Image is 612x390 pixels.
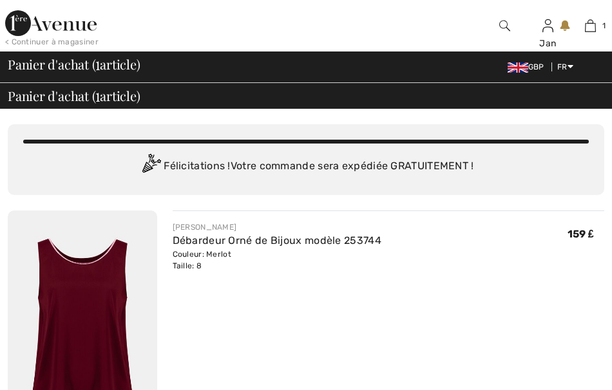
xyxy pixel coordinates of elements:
[568,228,594,240] span: 159 ₤
[173,248,381,272] div: Couleur: Merlot Taille: 8
[585,18,596,33] img: Mon panier
[95,86,100,103] span: 1
[8,58,140,71] span: Panier d'achat ( article)
[173,221,381,233] div: [PERSON_NAME]
[542,19,553,32] a: Se connecter
[95,55,100,71] span: 1
[138,154,164,180] img: Congratulation2.svg
[5,36,99,48] div: < Continuer à magasiner
[557,62,573,71] span: FR
[8,89,140,102] span: Panier d'achat ( article)
[602,20,606,32] span: 1
[508,62,528,73] img: UK Pound
[542,18,553,33] img: Mes infos
[570,18,612,33] a: 1
[527,37,569,50] div: Jan
[499,18,510,33] img: recherche
[173,234,381,246] a: Débardeur Orné de Bijoux modèle 253744
[5,10,97,36] img: 1ère Avenue
[23,154,589,180] div: Félicitations ! Votre commande sera expédiée GRATUITEMENT !
[508,62,550,71] span: GBP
